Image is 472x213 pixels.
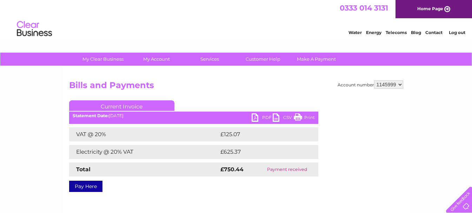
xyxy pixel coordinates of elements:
[74,53,132,66] a: My Clear Business
[127,53,185,66] a: My Account
[256,162,318,177] td: Payment received
[69,145,219,159] td: Electricity @ 20% VAT
[181,53,239,66] a: Services
[73,113,109,118] b: Statement Date:
[219,127,305,141] td: £125.07
[287,53,345,66] a: Make A Payment
[219,145,306,159] td: £625.37
[366,30,381,35] a: Energy
[449,30,465,35] a: Log out
[348,30,362,35] a: Water
[16,18,52,40] img: logo.png
[294,113,315,124] a: Print
[69,113,318,118] div: [DATE]
[411,30,421,35] a: Blog
[425,30,443,35] a: Contact
[252,113,273,124] a: PDF
[69,127,219,141] td: VAT @ 20%
[69,80,403,94] h2: Bills and Payments
[76,166,91,173] strong: Total
[69,100,174,111] a: Current Invoice
[69,181,102,192] a: Pay Here
[340,4,388,12] a: 0333 014 3131
[220,166,244,173] strong: £750.44
[71,4,402,34] div: Clear Business is a trading name of Verastar Limited (registered in [GEOGRAPHIC_DATA] No. 3667643...
[338,80,403,89] div: Account number
[273,113,294,124] a: CSV
[386,30,407,35] a: Telecoms
[234,53,292,66] a: Customer Help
